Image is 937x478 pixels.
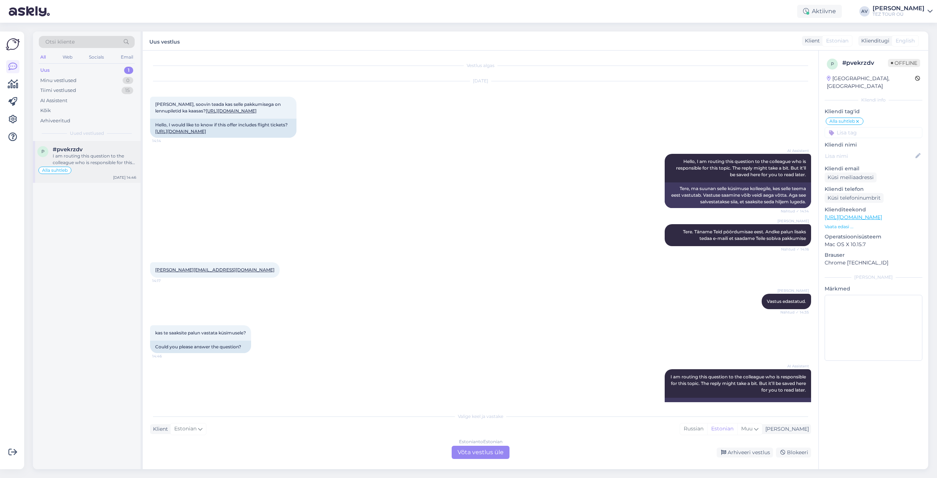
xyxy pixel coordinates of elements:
div: Kõik [40,107,51,114]
div: [PERSON_NAME] [762,425,809,433]
span: Vastus edastatud. [767,299,806,304]
div: Küsi telefoninumbrit [825,193,884,203]
span: Nähtud ✓ 14:14 [781,208,809,214]
span: #pvekrzdv [53,146,83,153]
span: Nähtud ✓ 14:16 [781,247,809,252]
p: Operatsioonisüsteem [825,233,922,241]
div: Could you please answer the question? [150,341,251,353]
p: Klienditeekond [825,206,922,214]
div: [PERSON_NAME] [873,5,925,11]
span: Nähtud ✓ 14:35 [780,310,809,315]
span: 14:14 [152,138,180,144]
div: [DATE] [150,78,811,84]
div: 0 [123,77,133,84]
div: [DATE] 14:46 [113,175,136,180]
span: English [896,37,915,45]
div: AI Assistent [40,97,67,104]
span: [PERSON_NAME], soovin teada kas selle pakkumisega on lennupiletid ka kaasas? [155,101,282,114]
input: Lisa nimi [825,152,914,160]
p: Vaata edasi ... [825,223,922,230]
p: Kliendi email [825,165,922,173]
span: Offline [888,59,920,67]
span: [PERSON_NAME] [777,218,809,224]
div: [PERSON_NAME] [825,274,922,281]
div: Russian [680,423,707,434]
p: Kliendi tag'id [825,108,922,115]
span: AI Assistent [781,148,809,153]
div: Vestlus algas [150,62,811,69]
span: Alla suhtleb [42,168,68,173]
div: I am routing this question to the colleague who is responsible for this topic. The reply might ta... [53,153,136,166]
div: Estonian [707,423,737,434]
span: Otsi kliente [45,38,75,46]
span: 14:46 [152,353,180,359]
div: Uus [40,67,50,74]
div: Tiimi vestlused [40,87,76,94]
p: Kliendi telefon [825,185,922,193]
span: Tere. Täname Teid pöördumisae eest. Andke palun lisaks tedaa e-maili et saadame Teile sobiva pakk... [683,229,807,241]
div: Web [61,52,74,62]
p: Kliendi nimi [825,141,922,149]
div: Klient [802,37,820,45]
div: TEZ TOUR OÜ [873,11,925,17]
img: Askly Logo [6,37,20,51]
span: Muu [741,425,753,432]
span: p [41,149,45,154]
div: Valige keel ja vastake [150,413,811,420]
span: Hello, I am routing this question to the colleague who is responsible for this topic. The reply m... [676,159,807,177]
span: Alla suhtleb [829,119,855,123]
div: Suunan selle küsimuse kolleegile, kes selle teema eest vastutab. Vastuse saamine võib veidi aega ... [665,398,811,423]
p: Märkmed [825,285,922,293]
div: Küsi meiliaadressi [825,173,877,182]
div: 15 [122,87,133,94]
div: Klienditugi [858,37,889,45]
a: [URL][DOMAIN_NAME] [825,214,882,221]
div: Klient [150,425,168,433]
a: [URL][DOMAIN_NAME] [206,108,257,114]
div: 1 [124,67,133,74]
div: Arhiveeri vestlus [717,448,773,457]
div: Estonian to Estonian [459,438,503,445]
p: Mac OS X 10.15.7 [825,241,922,248]
div: # pvekrzdv [842,59,888,67]
span: AI Assistent [781,363,809,369]
span: Estonian [174,425,197,433]
span: kas te saaksite palun vastata küsimusele? [155,330,246,336]
div: Minu vestlused [40,77,76,84]
div: [GEOGRAPHIC_DATA], [GEOGRAPHIC_DATA] [827,75,915,90]
a: [PERSON_NAME]TEZ TOUR OÜ [873,5,933,17]
input: Lisa tag [825,127,922,138]
a: [PERSON_NAME][EMAIL_ADDRESS][DOMAIN_NAME] [155,267,275,273]
span: Uued vestlused [70,130,104,137]
span: I am routing this question to the colleague who is responsible for this topic. The reply might ta... [671,374,807,393]
a: [URL][DOMAIN_NAME] [155,129,206,134]
div: Email [119,52,135,62]
div: Aktiivne [797,5,842,18]
div: All [39,52,47,62]
div: Hello, I would like to know if this offer includes flight tickets? [150,119,296,138]
span: [PERSON_NAME] [777,288,809,293]
span: p [831,61,834,67]
div: Arhiveeritud [40,117,70,125]
div: Socials [87,52,105,62]
label: Uus vestlus [149,36,180,46]
span: Estonian [826,37,848,45]
p: Brauser [825,251,922,259]
div: Blokeeri [776,448,811,457]
p: Chrome [TECHNICAL_ID] [825,259,922,267]
div: Kliendi info [825,97,922,103]
div: AV [859,6,870,16]
div: Tere, ma suunan selle küsimuse kolleegile, kes selle teema eest vastutab. Vastuse saamine võib ve... [665,182,811,208]
div: Võta vestlus üle [452,446,509,459]
span: 14:17 [152,278,180,284]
